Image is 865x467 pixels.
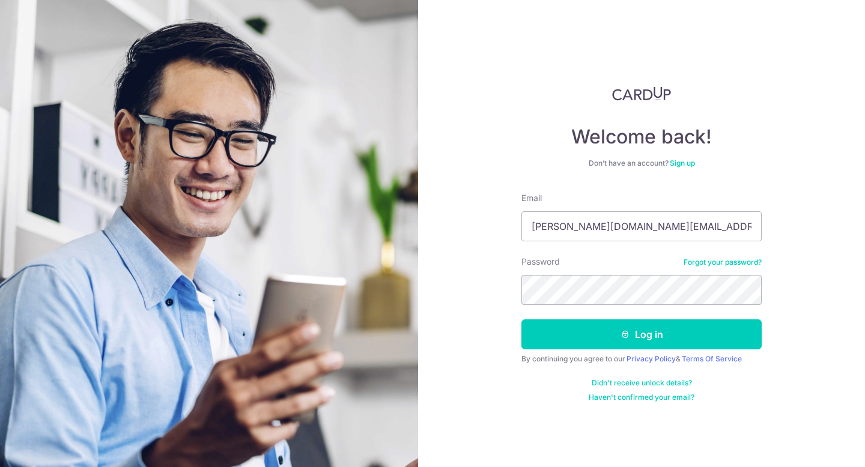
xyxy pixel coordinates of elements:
a: Haven't confirmed your email? [589,393,694,402]
a: Sign up [670,158,695,167]
a: Didn't receive unlock details? [592,378,692,388]
div: Don’t have an account? [521,158,762,168]
label: Email [521,192,542,204]
img: CardUp Logo [612,86,671,101]
div: By continuing you agree to our & [521,354,762,364]
button: Log in [521,319,762,349]
a: Terms Of Service [682,354,742,363]
a: Privacy Policy [627,354,676,363]
a: Forgot your password? [684,258,762,267]
input: Enter your Email [521,211,762,241]
label: Password [521,256,560,268]
h4: Welcome back! [521,125,762,149]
